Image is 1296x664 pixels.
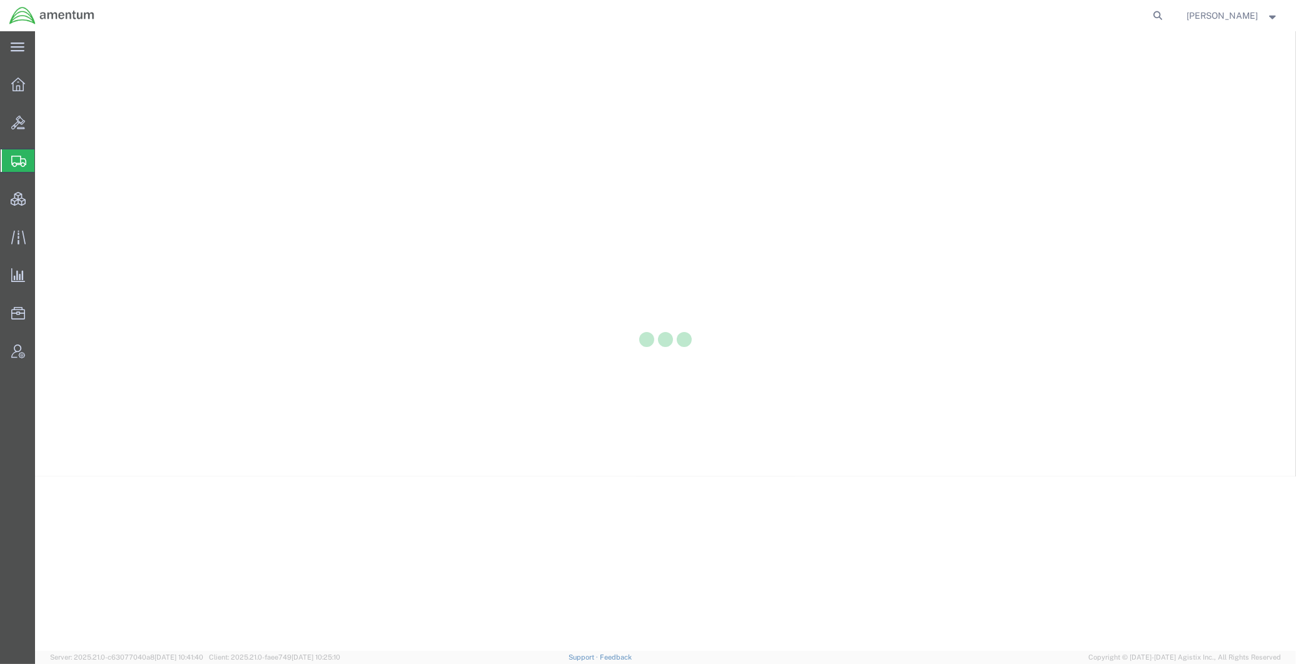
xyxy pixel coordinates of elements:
img: logo [9,6,95,25]
a: Feedback [600,653,632,661]
button: [PERSON_NAME] [1187,8,1279,23]
span: Copyright © [DATE]-[DATE] Agistix Inc., All Rights Reserved [1088,652,1281,663]
span: Client: 2025.21.0-faee749 [209,653,340,661]
span: [DATE] 10:41:40 [154,653,203,661]
span: [DATE] 10:25:10 [291,653,340,661]
a: Support [569,653,600,661]
span: Server: 2025.21.0-c63077040a8 [50,653,203,661]
span: Jason Champagne [1187,9,1258,23]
